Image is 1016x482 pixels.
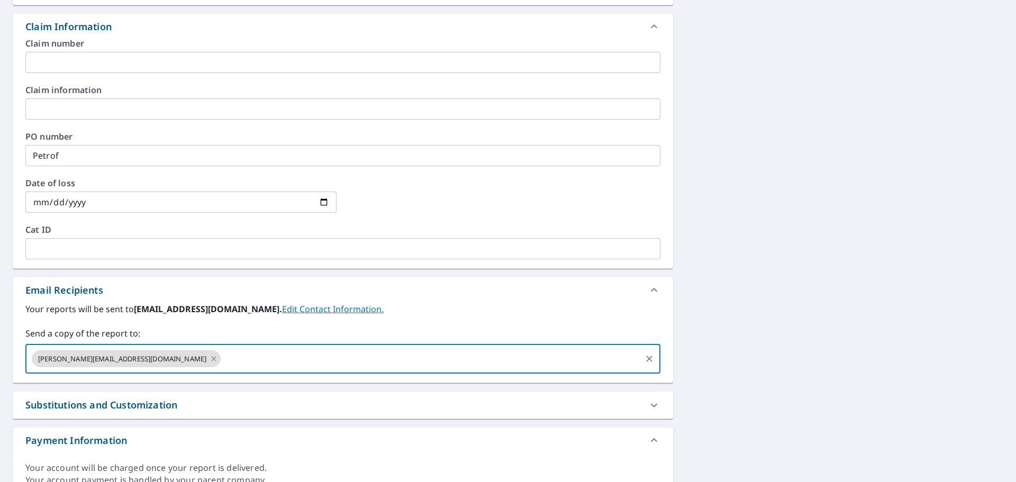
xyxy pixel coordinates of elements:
[134,303,282,315] b: [EMAIL_ADDRESS][DOMAIN_NAME].
[282,303,384,315] a: EditContactInfo
[13,428,673,453] div: Payment Information
[642,351,657,366] button: Clear
[25,303,660,315] label: Your reports will be sent to
[32,350,221,367] div: [PERSON_NAME][EMAIL_ADDRESS][DOMAIN_NAME]
[25,86,660,94] label: Claim information
[25,225,660,234] label: Cat ID
[32,354,213,364] span: [PERSON_NAME][EMAIL_ADDRESS][DOMAIN_NAME]
[25,433,127,448] div: Payment Information
[25,39,660,48] label: Claim number
[25,132,660,141] label: PO number
[25,179,337,187] label: Date of loss
[13,392,673,419] div: Substitutions and Customization
[25,327,660,340] label: Send a copy of the report to:
[25,20,112,34] div: Claim Information
[25,283,103,297] div: Email Recipients
[25,462,660,474] div: Your account will be charged once your report is delivered.
[13,277,673,303] div: Email Recipients
[13,14,673,39] div: Claim Information
[25,398,177,412] div: Substitutions and Customization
